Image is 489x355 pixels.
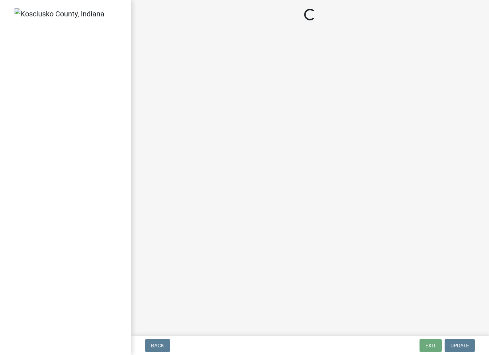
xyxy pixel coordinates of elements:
[151,343,164,348] span: Back
[420,339,442,352] button: Exit
[445,339,475,352] button: Update
[15,8,104,19] img: Kosciusko County, Indiana
[145,339,170,352] button: Back
[450,343,469,348] span: Update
